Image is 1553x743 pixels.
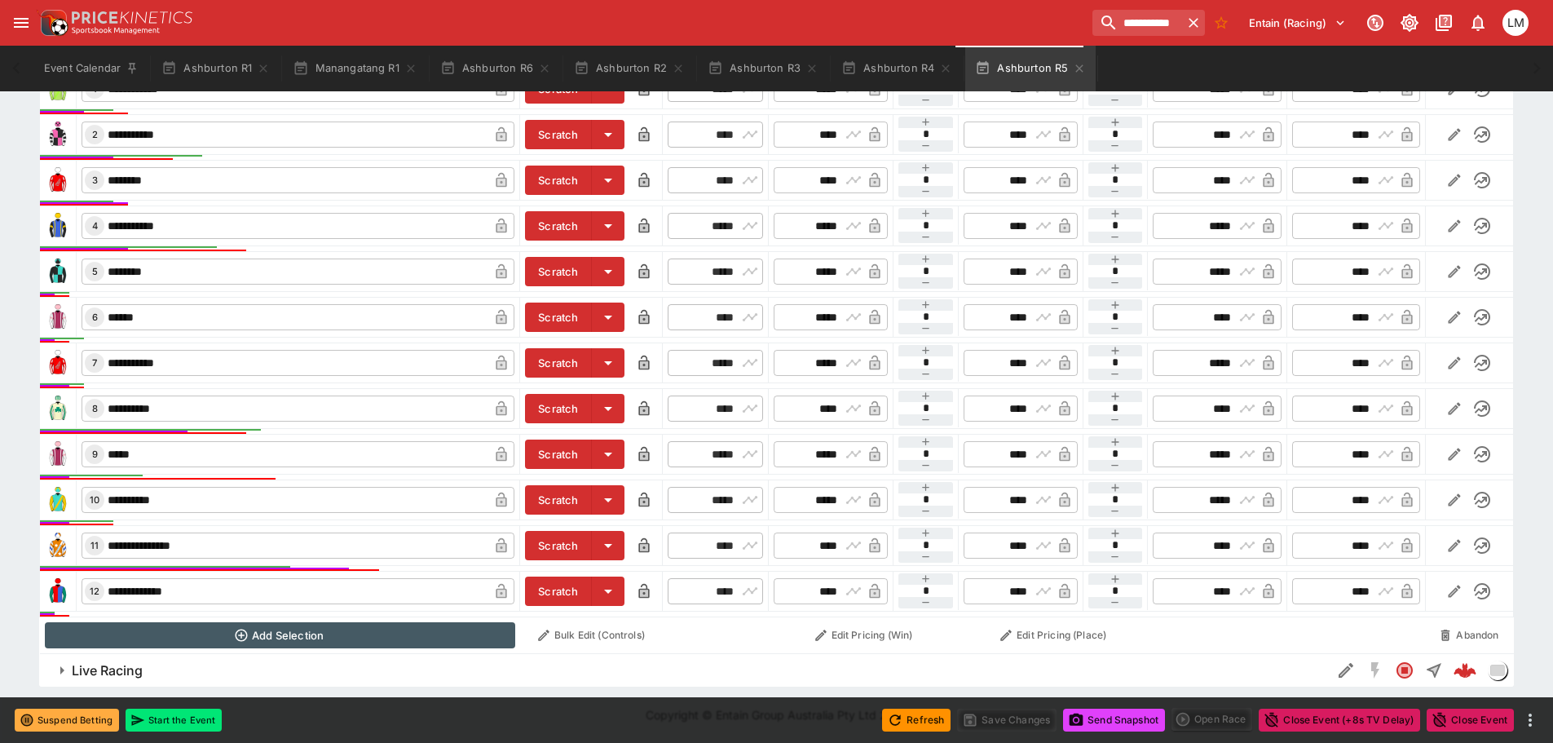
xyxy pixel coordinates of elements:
img: PriceKinetics [72,11,192,24]
img: runner 6 [45,304,71,330]
button: Scratch [525,440,592,469]
button: Start the Event [126,709,222,732]
button: Ashburton R6 [430,46,561,91]
svg: Closed [1395,661,1414,680]
div: liveracing [1488,661,1507,680]
img: logo-cerberus--red.svg [1454,659,1476,682]
img: runner 12 [45,578,71,604]
div: split button [1171,708,1252,731]
button: Send Snapshot [1063,709,1165,732]
span: 6 [89,312,101,323]
img: Sportsbook Management [72,27,160,34]
button: Abandon [1430,622,1508,648]
img: liveracing [1489,661,1507,679]
div: Luigi Mollo [1502,10,1529,36]
span: 10 [86,494,103,506]
button: Luigi Mollo [1498,5,1533,41]
button: Ashburton R5 [965,46,1096,91]
button: Manangatang R1 [283,46,426,91]
button: Close Event [1427,709,1514,732]
button: No Bookmarks [1208,10,1234,36]
button: Scratch [525,531,592,560]
button: Select Tenant [1239,10,1356,36]
img: runner 8 [45,396,71,422]
button: Documentation [1429,8,1458,38]
span: 8 [89,403,101,414]
span: 7 [89,357,100,369]
img: runner 3 [45,167,71,193]
button: Scratch [525,211,592,241]
button: Scratch [525,577,592,606]
img: runner 9 [45,441,71,467]
span: 9 [89,449,101,460]
button: Connected to PK [1361,8,1390,38]
button: Add Selection [45,622,515,648]
button: Scratch [525,348,592,378]
img: runner 7 [45,350,71,376]
button: Closed [1390,656,1419,685]
img: PriceKinetics Logo [36,7,68,39]
button: Suspend Betting [15,709,119,732]
button: Edit Detail [1331,656,1361,685]
a: 597fb349-dc74-49b5-ba7a-9e5141784bc5 [1449,654,1481,687]
button: Scratch [525,120,592,149]
button: Edit Pricing (Place) [964,622,1144,648]
button: Bulk Edit (Controls) [525,622,658,648]
button: open drawer [7,8,36,38]
button: Ashburton R1 [152,46,280,91]
button: Notifications [1463,8,1493,38]
button: Scratch [525,303,592,332]
span: 4 [89,220,101,232]
button: Toggle light/dark mode [1395,8,1424,38]
button: Scratch [525,166,592,195]
button: Live Racing [39,654,1331,687]
img: runner 4 [45,213,71,239]
img: runner 11 [45,533,71,559]
button: Scratch [525,394,592,423]
span: 3 [89,175,101,186]
button: Close Event (+8s TV Delay) [1259,709,1420,732]
button: Edit Pricing (Win) [774,622,954,648]
span: 12 [86,586,103,597]
h6: Live Racing [72,662,143,679]
button: Scratch [525,485,592,515]
button: Ashburton R4 [832,46,962,91]
input: search [1092,10,1182,36]
img: runner 10 [45,487,71,513]
button: Ashburton R2 [564,46,695,91]
button: Ashburton R3 [698,46,828,91]
button: Event Calendar [34,46,148,91]
button: Refresh [882,709,951,732]
span: 2 [89,129,101,140]
img: runner 5 [45,259,71,285]
button: Straight [1419,656,1449,685]
img: runner 2 [45,122,71,148]
button: SGM Disabled [1361,656,1390,685]
button: more [1520,710,1540,730]
span: 5 [89,266,101,277]
div: 597fb349-dc74-49b5-ba7a-9e5141784bc5 [1454,659,1476,682]
button: Scratch [525,257,592,286]
span: 11 [87,540,102,551]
